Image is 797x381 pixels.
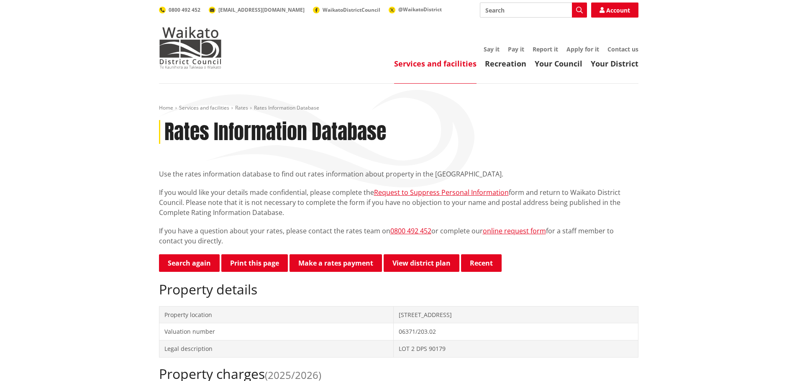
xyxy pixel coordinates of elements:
[390,226,431,235] a: 0800 492 452
[607,45,638,53] a: Contact us
[313,6,380,13] a: WaikatoDistrictCouncil
[461,254,502,272] button: Recent
[484,45,500,53] a: Say it
[480,3,587,18] input: Search input
[591,3,638,18] a: Account
[384,254,459,272] a: View district plan
[159,169,638,179] p: Use the rates information database to find out rates information about property in the [GEOGRAPHI...
[159,105,638,112] nav: breadcrumb
[159,27,222,69] img: Waikato District Council - Te Kaunihera aa Takiwaa o Waikato
[159,187,638,217] p: If you would like your details made confidential, please complete the form and return to Waikato ...
[290,254,382,272] a: Make a rates payment
[483,226,546,235] a: online request form
[398,6,442,13] span: @WaikatoDistrict
[159,226,638,246] p: If you have a question about your rates, please contact the rates team on or complete our for a s...
[394,340,638,357] td: LOT 2 DPS 90179
[591,59,638,69] a: Your District
[164,120,386,144] h1: Rates Information Database
[159,6,200,13] a: 0800 492 452
[254,104,319,111] span: Rates Information Database
[209,6,305,13] a: [EMAIL_ADDRESS][DOMAIN_NAME]
[374,188,509,197] a: Request to Suppress Personal Information
[159,281,638,297] h2: Property details
[218,6,305,13] span: [EMAIL_ADDRESS][DOMAIN_NAME]
[159,254,220,272] a: Search again
[159,323,394,340] td: Valuation number
[566,45,599,53] a: Apply for it
[508,45,524,53] a: Pay it
[235,104,248,111] a: Rates
[159,104,173,111] a: Home
[533,45,558,53] a: Report it
[394,306,638,323] td: [STREET_ADDRESS]
[485,59,526,69] a: Recreation
[221,254,288,272] button: Print this page
[394,323,638,340] td: 06371/203.02
[389,6,442,13] a: @WaikatoDistrict
[535,59,582,69] a: Your Council
[323,6,380,13] span: WaikatoDistrictCouncil
[159,340,394,357] td: Legal description
[159,306,394,323] td: Property location
[179,104,229,111] a: Services and facilities
[394,59,477,69] a: Services and facilities
[169,6,200,13] span: 0800 492 452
